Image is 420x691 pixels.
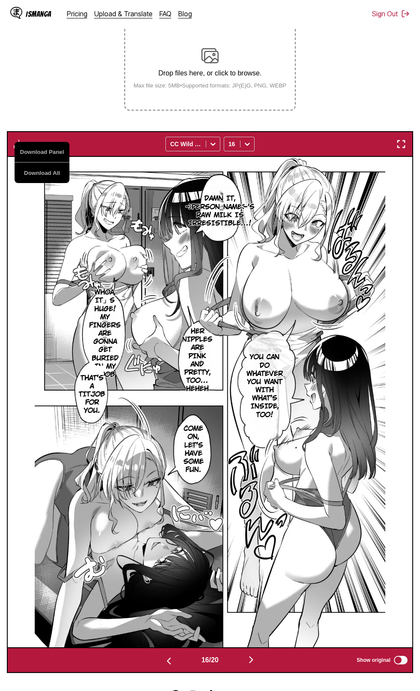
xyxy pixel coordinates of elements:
button: Sign Out [372,9,410,18]
p: Her nipples are pink and pretty, too... Heheh [180,325,215,395]
a: Blog [178,9,192,18]
a: Pricing [67,9,87,18]
img: Download translated images [14,139,24,149]
img: Previous page [164,656,174,666]
input: Show original [394,656,408,664]
img: IsManga Logo [10,7,22,19]
a: Upload & Translate [94,9,153,18]
p: Damn it, [PERSON_NAME]'s raw milk is irresistible...! [184,192,256,229]
button: Download All [15,162,69,183]
span: 16 / 20 [201,656,219,664]
button: Download Panel [15,142,69,162]
div: IsManga [26,10,51,18]
img: Manga Panel [35,157,385,647]
span: Show original [357,657,390,663]
img: Sign out [401,9,410,18]
p: Whoa, it」s huge! My fingers are gonna get buried in my boob [87,286,123,380]
p: Come on, let's have some fun. [179,423,209,475]
p: Drop files here, or click to browse. [127,69,294,77]
small: Max file size: 5MB • Supported formats: JP(E)G, PNG, WEBP [127,82,294,89]
a: FAQ [159,9,171,18]
p: That's a titjob for you. [77,372,107,417]
img: Next page [246,655,256,665]
p: You can do whatever you want with what's inside, too! [245,351,285,421]
a: IsManga LogoIsManga [10,7,67,21]
img: Enter fullscreen [396,139,406,149]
